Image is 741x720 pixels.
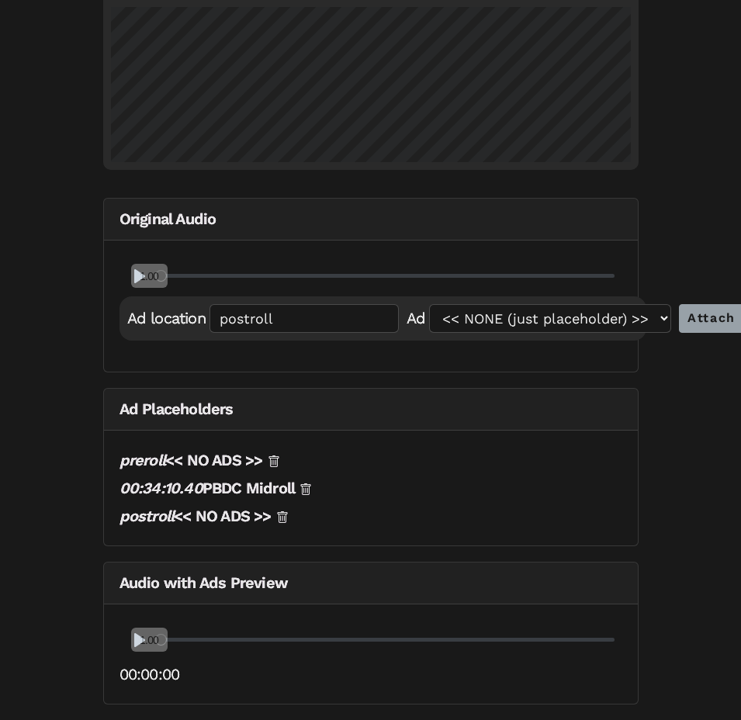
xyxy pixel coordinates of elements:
span: 00:34:10.40 [119,479,203,497]
button: Play [127,264,152,289]
h5: Original Audio [104,199,638,241]
input: Seek [156,268,615,283]
label: Ad [407,304,429,332]
span: preroll [119,451,165,469]
a: postroll<< NO ADS >> [119,507,272,525]
h5: Audio with Ads Preview [104,562,638,604]
input: Seek [156,632,615,647]
a: preroll<< NO ADS >> [119,451,263,469]
label: Ad location [127,304,209,332]
span: postroll [119,507,175,525]
a: 00:34:10.40PBDC Midroll [119,479,296,497]
div: 00:00:00 [119,660,622,688]
button: Play [127,628,152,652]
h5: Ad Placeholders [104,389,638,431]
